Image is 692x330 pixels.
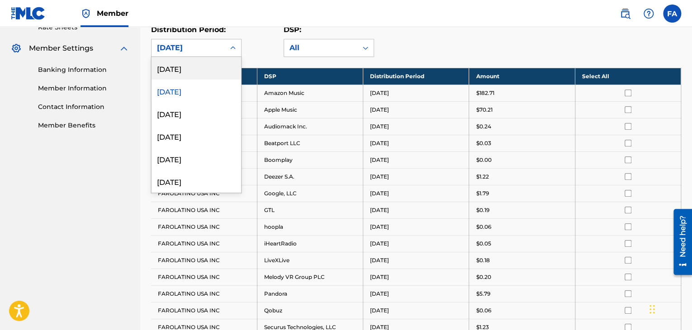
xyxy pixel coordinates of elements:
td: [DATE] [363,285,469,302]
p: $0.20 [476,273,491,281]
a: Rate Sheets [38,23,129,32]
td: [DATE] [363,269,469,285]
div: [DATE] [157,42,219,53]
td: Deezer S.A. [257,168,363,185]
div: [DATE] [152,102,241,125]
td: FAROLATINO USA INC [151,252,257,269]
td: GTL [257,202,363,218]
p: $0.18 [476,256,489,264]
td: [DATE] [363,202,469,218]
td: [DATE] [363,118,469,135]
img: expand [118,43,129,54]
td: FAROLATINO USA INC [151,285,257,302]
td: [DATE] [363,101,469,118]
iframe: Resource Center [667,206,692,278]
div: User Menu [663,5,681,23]
a: Member Information [38,84,129,93]
div: Widget de chat [647,287,692,330]
td: [DATE] [363,235,469,252]
th: Distribution Period [363,68,469,85]
td: FAROLATINO USA INC [151,185,257,202]
td: Melody VR Group PLC [257,269,363,285]
a: Public Search [616,5,634,23]
p: $0.19 [476,206,489,214]
td: [DATE] [363,185,469,202]
th: Select All [575,68,681,85]
td: [DATE] [363,85,469,101]
td: iHeartRadio [257,235,363,252]
img: help [643,8,654,19]
td: [DATE] [363,218,469,235]
label: DSP: [284,25,301,34]
div: [DATE] [152,80,241,102]
td: FAROLATINO USA INC [151,218,257,235]
p: $0.06 [476,306,491,315]
td: hoopla [257,218,363,235]
p: $0.03 [476,139,491,147]
div: [DATE] [152,170,241,193]
a: Member Benefits [38,121,129,130]
td: [DATE] [363,151,469,168]
img: MLC Logo [11,7,46,20]
td: FAROLATINO USA INC [151,269,257,285]
a: Banking Information [38,65,129,75]
td: [DATE] [363,302,469,319]
td: Apple Music [257,101,363,118]
iframe: Chat Widget [647,287,692,330]
p: $0.00 [476,156,491,164]
td: Boomplay [257,151,363,168]
th: DSP [257,68,363,85]
td: FAROLATINO USA INC [151,202,257,218]
a: Contact Information [38,102,129,112]
img: Member Settings [11,43,22,54]
label: Distribution Period: [151,25,226,34]
th: Amount [469,68,575,85]
td: Audiomack Inc. [257,118,363,135]
span: Member Settings [29,43,93,54]
p: $182.71 [476,89,494,97]
div: Arrastrar [649,296,655,323]
div: [DATE] [152,125,241,147]
p: $1.22 [476,173,488,181]
td: Google, LLC [257,185,363,202]
td: FAROLATINO USA INC [151,302,257,319]
p: $0.06 [476,223,491,231]
p: $0.24 [476,123,491,131]
div: All [289,42,352,53]
span: Member [97,8,128,19]
td: [DATE] [363,168,469,185]
td: Amazon Music [257,85,363,101]
td: Beatport LLC [257,135,363,151]
p: $1.79 [476,189,488,198]
td: [DATE] [363,135,469,151]
div: [DATE] [152,57,241,80]
p: $70.21 [476,106,492,114]
div: [DATE] [152,147,241,170]
div: Help [640,5,658,23]
img: Top Rightsholder [81,8,91,19]
td: Pandora [257,285,363,302]
td: FAROLATINO USA INC [151,235,257,252]
td: Qobuz [257,302,363,319]
p: $0.05 [476,240,491,248]
td: [DATE] [363,252,469,269]
p: $5.79 [476,290,490,298]
img: search [620,8,630,19]
td: LiveXLive [257,252,363,269]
